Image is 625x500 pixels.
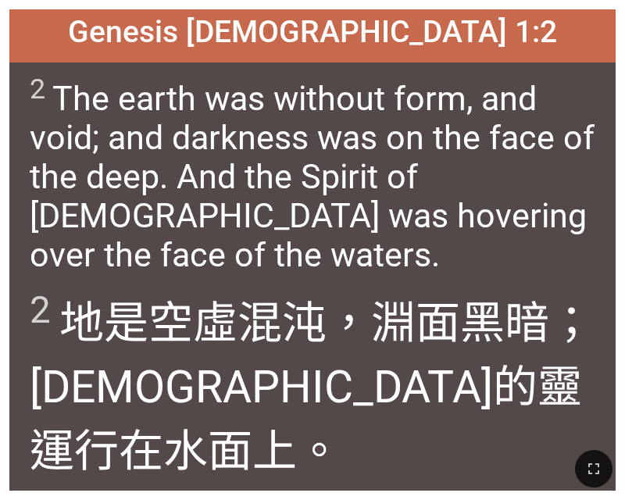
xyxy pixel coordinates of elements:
[208,425,341,477] wh4325: 面
[30,73,596,274] span: The earth was without form, and void; and darkness was on the face of the deep. And the Spirit of...
[30,287,596,479] span: 地
[297,425,341,477] wh5921: 。
[68,14,557,50] span: Genesis [DEMOGRAPHIC_DATA] 1:2
[119,425,341,477] wh7363: 在水
[30,288,51,332] sup: 2
[252,425,341,477] wh6440: 上
[30,73,45,105] sup: 2
[30,425,341,477] wh7307: 運行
